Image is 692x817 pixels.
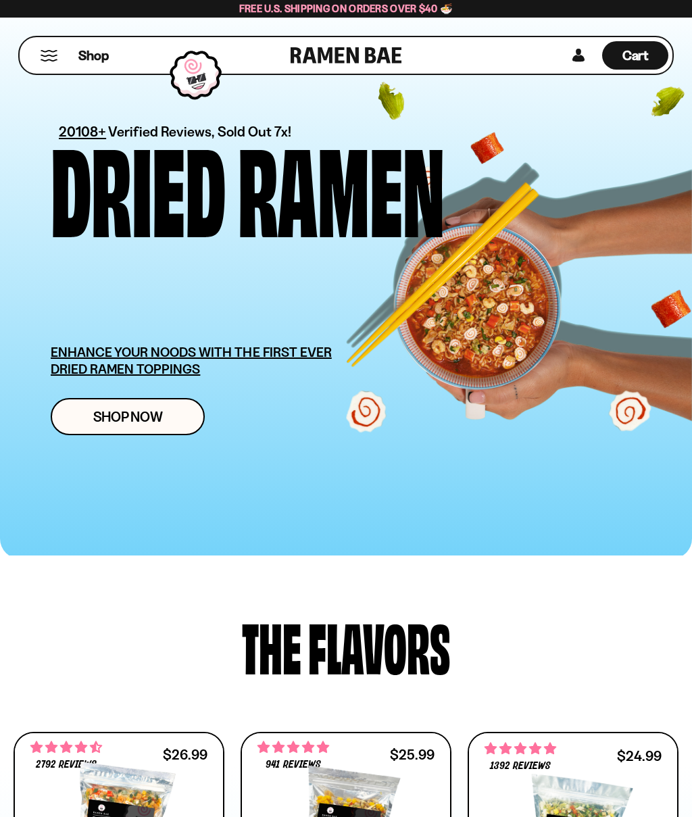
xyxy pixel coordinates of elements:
[602,37,668,74] a: Cart
[617,749,662,762] div: $24.99
[30,739,102,756] span: 4.68 stars
[238,139,445,231] div: Ramen
[51,398,205,435] a: Shop Now
[78,41,109,70] a: Shop
[36,760,97,770] span: 2792 reviews
[257,739,329,756] span: 4.75 stars
[163,748,207,761] div: $26.99
[485,740,556,758] span: 4.76 stars
[40,50,58,61] button: Mobile Menu Trigger
[622,47,649,64] span: Cart
[78,47,109,65] span: Shop
[51,139,226,231] div: Dried
[242,613,301,677] div: The
[308,613,450,677] div: flavors
[390,748,435,761] div: $25.99
[266,760,320,770] span: 941 reviews
[93,410,163,424] span: Shop Now
[490,761,551,772] span: 1392 reviews
[239,2,453,15] span: Free U.S. Shipping on Orders over $40 🍜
